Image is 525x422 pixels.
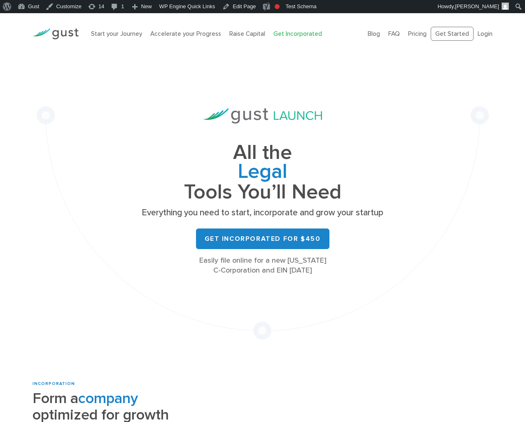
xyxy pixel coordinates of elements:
[33,381,217,387] div: INCORPORATION
[455,3,499,9] span: [PERSON_NAME]
[139,162,386,183] span: Legal
[275,4,280,9] div: Needs improvement
[33,28,79,40] img: Gust Logo
[139,143,386,201] h1: All the Tools You’ll Need
[431,27,474,41] a: Get Started
[478,30,492,37] a: Login
[150,30,221,37] a: Accelerate your Progress
[368,30,380,37] a: Blog
[203,108,322,124] img: Gust Launch Logo
[139,256,386,275] div: Easily file online for a new [US_STATE] C-Corporation and EIN [DATE]
[229,30,265,37] a: Raise Capital
[273,30,322,37] a: Get Incorporated
[388,30,400,37] a: FAQ
[196,228,329,249] a: Get Incorporated for $450
[78,389,138,407] span: company
[91,30,142,37] a: Start your Journey
[408,30,427,37] a: Pricing
[139,207,386,219] p: Everything you need to start, incorporate and grow your startup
